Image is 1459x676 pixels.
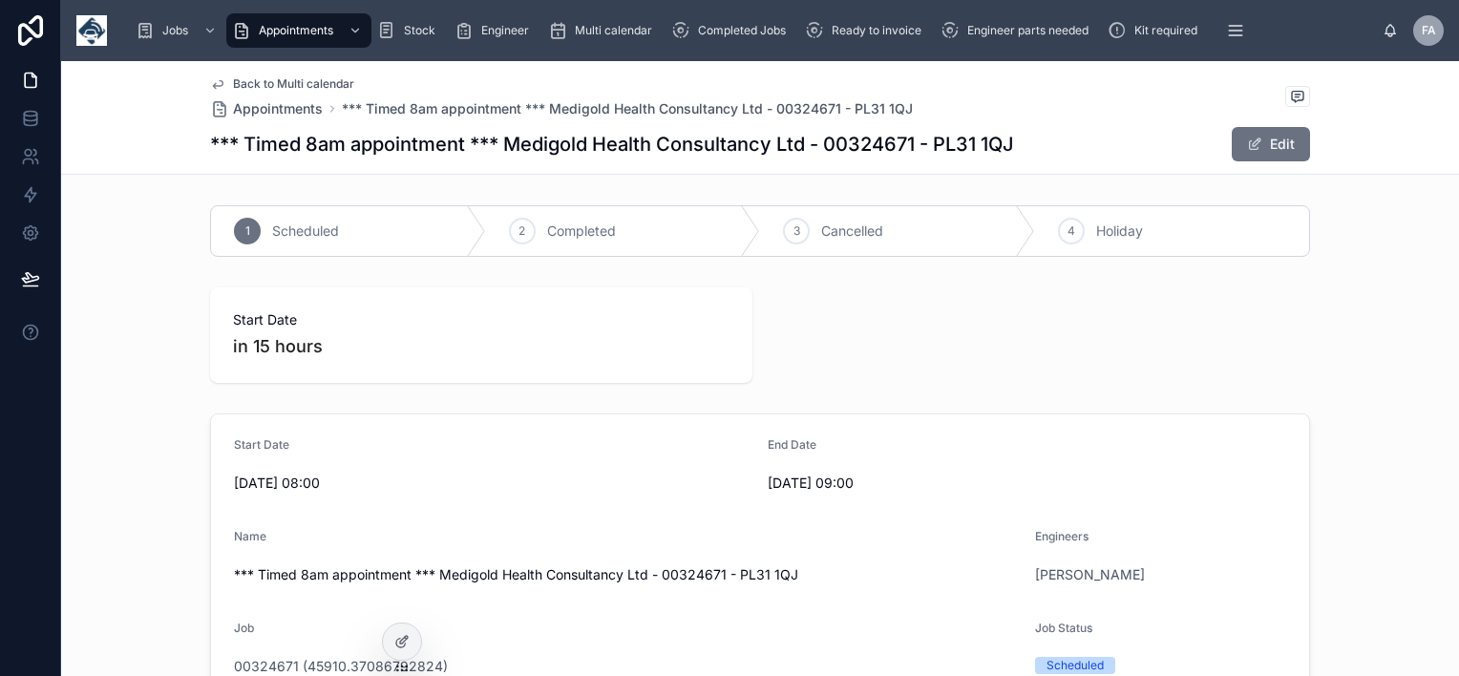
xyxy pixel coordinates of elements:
span: Back to Multi calendar [233,76,354,92]
span: [DATE] 08:00 [234,474,752,493]
a: Engineer parts needed [935,13,1102,48]
span: Completed [547,222,616,241]
img: App logo [76,15,107,46]
a: Multi calendar [542,13,666,48]
span: Kit required [1134,23,1197,38]
span: Jobs [162,23,188,38]
a: Ready to invoice [799,13,935,48]
span: Appointments [233,99,323,118]
span: 1 [245,223,250,239]
a: Stock [371,13,449,48]
div: Scheduled [1047,657,1104,674]
span: Engineer parts needed [967,23,1089,38]
span: 2 [518,223,525,239]
a: Kit required [1102,13,1211,48]
span: Scheduled [272,222,339,241]
span: Holiday [1096,222,1143,241]
span: Engineer [481,23,529,38]
a: Appointments [226,13,371,48]
a: Appointments [210,99,323,118]
a: Jobs [130,13,226,48]
span: Appointments [259,23,333,38]
span: Completed Jobs [698,23,786,38]
span: End Date [768,437,816,452]
span: Name [234,529,266,543]
span: Cancelled [821,222,883,241]
h1: *** Timed 8am appointment *** Medigold Health Consultancy Ltd - 00324671 - PL31 1QJ [210,131,1014,158]
a: *** Timed 8am appointment *** Medigold Health Consultancy Ltd - 00324671 - PL31 1QJ [342,99,913,118]
a: Completed Jobs [666,13,799,48]
a: Engineer [449,13,542,48]
span: 3 [793,223,800,239]
button: Edit [1232,127,1310,161]
span: FA [1422,23,1436,38]
span: Job Status [1035,621,1092,635]
p: in 15 hours [233,333,323,360]
span: [DATE] 09:00 [768,474,1286,493]
span: Job [234,621,254,635]
span: Stock [404,23,435,38]
a: [PERSON_NAME] [1035,565,1145,584]
span: Multi calendar [575,23,652,38]
div: scrollable content [122,10,1383,52]
span: Engineers [1035,529,1089,543]
span: Start Date [233,310,729,329]
span: 4 [1068,223,1075,239]
span: *** Timed 8am appointment *** Medigold Health Consultancy Ltd - 00324671 - PL31 1QJ [234,565,1020,584]
a: Back to Multi calendar [210,76,354,92]
span: Ready to invoice [832,23,921,38]
a: 00324671 (45910.37086792824) [234,657,448,676]
span: Start Date [234,437,289,452]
